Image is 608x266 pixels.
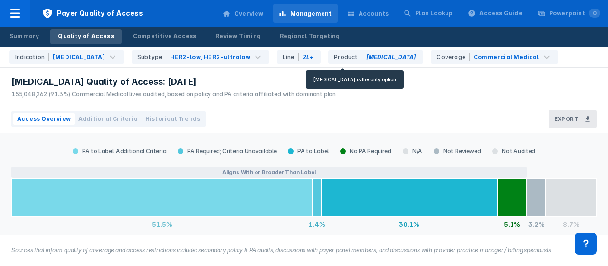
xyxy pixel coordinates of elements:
figcaption: Sources that inform quality of coverage and access restrictions include: secondary policy & PA au... [11,246,597,255]
div: Indication [15,53,49,61]
div: Accounts [359,10,389,18]
div: Plan Lookup [415,9,453,18]
div: Not Reviewed [428,148,486,155]
div: HER2-low, HER2-ultralow [170,53,250,61]
div: Subtype [137,53,166,61]
div: Regional Targeting [280,32,340,40]
button: Additional Criteria [75,113,142,125]
a: Regional Targeting [272,29,348,44]
div: Quality of Access [58,32,114,40]
a: Quality of Access [50,29,121,44]
div: PA to Label; Additional Criteria [67,148,172,155]
a: Summary [2,29,47,44]
div: Review Timing [215,32,261,40]
div: 1.4% [313,217,321,232]
div: 8.7% [546,217,597,232]
a: Overview [217,4,269,23]
span: Access Overview [17,115,71,123]
div: 3.2% [527,217,545,232]
div: No PA Required [334,148,397,155]
a: Review Timing [208,29,268,44]
div: Not Audited [486,148,541,155]
a: Accounts [342,4,395,23]
span: 0 [589,9,600,18]
div: Summary [9,32,39,40]
div: 155,048,262 (91.3%) Commercial Medical lives audited, based on policy and PA criteria affiliated ... [11,90,336,99]
h3: Export [554,116,579,122]
button: Access Overview [13,113,75,125]
div: Powerpoint [549,9,600,18]
div: Overview [234,10,264,18]
div: N/A [397,148,428,155]
div: Commercial Medical [474,53,539,61]
div: Access Guide [479,9,522,18]
div: 5.1% [497,217,527,232]
div: 51.5% [11,217,313,232]
div: [MEDICAL_DATA] [53,53,105,61]
div: Management [290,10,332,18]
button: Historical Trends [142,113,204,125]
div: PA Required; Criteria Unavailable [172,148,282,155]
a: Management [273,4,338,23]
span: Additional Criteria [78,115,138,123]
div: PA to Label [282,148,334,155]
div: 30.1% [321,217,497,232]
div: Competitive Access [133,32,197,40]
span: Historical Trends [145,115,200,123]
span: [MEDICAL_DATA] Quality of Access: [DATE] [11,76,197,88]
a: Competitive Access [125,29,204,44]
button: Aligns With or Broader Than Label [11,167,527,178]
div: Coverage [437,53,470,61]
button: Export [549,110,597,128]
